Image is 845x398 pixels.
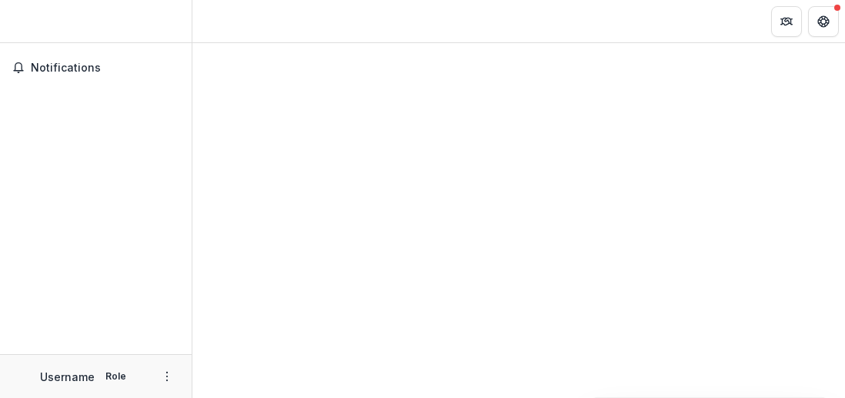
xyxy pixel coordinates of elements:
button: Partners [771,6,802,37]
span: Notifications [31,62,179,75]
p: Username [40,369,95,385]
button: More [158,367,176,386]
button: Notifications [6,55,185,80]
button: Get Help [808,6,839,37]
p: Role [101,370,131,383]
